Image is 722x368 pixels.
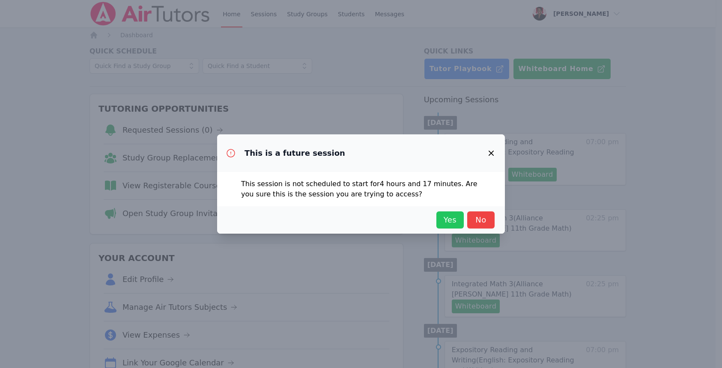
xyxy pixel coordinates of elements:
span: Yes [441,214,459,226]
h3: This is a future session [245,148,345,158]
span: No [471,214,490,226]
button: Yes [436,211,464,229]
p: This session is not scheduled to start for 4 hours and 17 minutes . Are you sure this is the sess... [241,179,481,199]
button: No [467,211,495,229]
